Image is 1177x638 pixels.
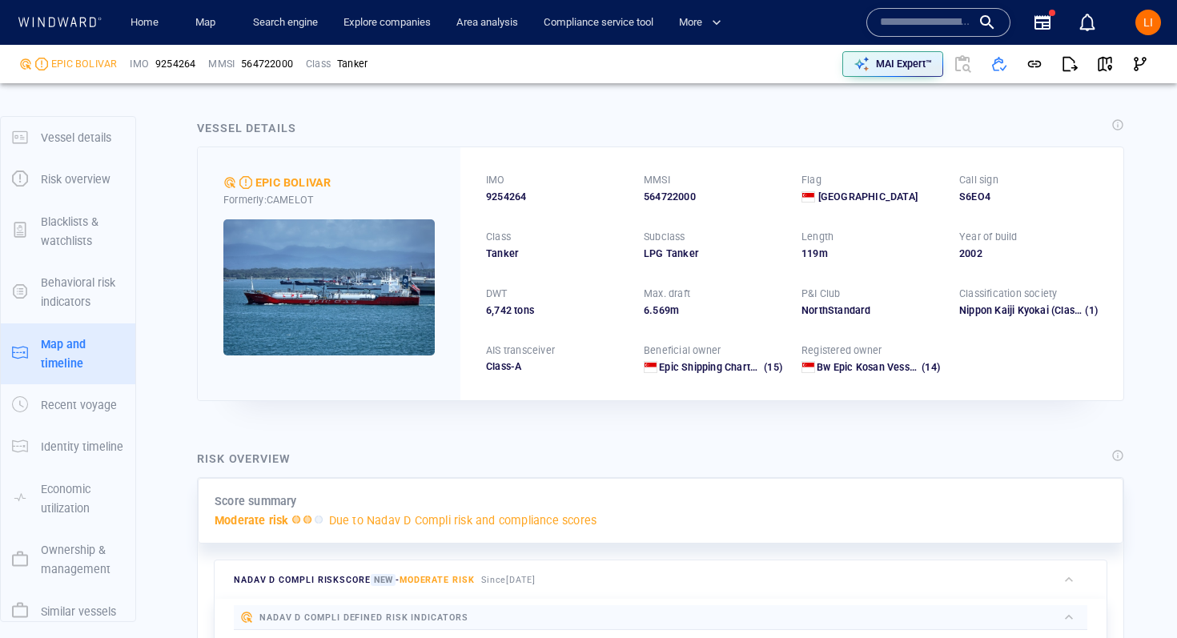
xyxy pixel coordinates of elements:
div: Vessel details [197,118,296,138]
a: Recent voyage [1,397,135,412]
button: Behavioral risk indicators [1,262,135,323]
button: Ownership & management [1,529,135,591]
span: Epic Shipping Chartering [659,361,774,373]
button: Similar vessels [1,591,135,632]
a: Behavioral risk indicators [1,284,135,299]
div: Formerly: CAMELOT [223,193,435,207]
p: Call sign [959,173,998,187]
p: P&I Club [801,287,841,301]
button: Get link [1017,46,1052,82]
div: S6EO4 [959,190,1098,204]
div: Nadav D Compli defined risk: moderate risk [223,176,236,189]
a: Economic utilization [1,490,135,505]
p: Identity timeline [41,437,123,456]
p: Map and timeline [41,335,124,374]
a: Vessel details [1,129,135,144]
div: Tanker [486,247,625,261]
span: . [649,304,653,316]
button: MAI Expert™ [842,51,943,77]
p: Score summary [215,492,297,511]
p: Flag [801,173,821,187]
div: 564722000 [241,57,293,71]
span: Bw Epic Kosan Vessels Pte. Ltd. [817,361,965,373]
a: Similar vessels [1,603,135,618]
p: Ownership & management [41,540,124,580]
span: More [679,14,721,32]
span: Nadav D Compli risk score - [234,574,475,586]
div: EPIC BOLIVAR [51,57,117,71]
iframe: Chat [1109,566,1165,626]
button: More [673,9,735,37]
div: 2002 [959,247,1098,261]
span: m [819,247,828,259]
div: EPIC BOLIVAR [255,173,331,192]
p: MMSI [644,173,670,187]
p: Year of build [959,230,1018,244]
button: LI [1132,6,1164,38]
p: IMO [486,173,505,187]
div: NorthStandard [801,303,940,318]
a: Area analysis [450,9,524,37]
button: Add to vessel list [982,46,1017,82]
button: Economic utilization [1,468,135,530]
a: Epic Shipping Chartering (15) [659,360,782,375]
p: Class [306,57,331,71]
p: Length [801,230,834,244]
div: Tanker [337,57,368,71]
a: Map and timeline [1,345,135,360]
span: (1) [1083,303,1098,318]
div: Notification center [1078,13,1097,32]
p: MMSI [208,57,235,71]
img: 5905c3482fdb875836697965_0 [223,219,435,355]
p: AIS transceiver [486,343,555,358]
p: Behavioral risk indicators [41,273,124,312]
a: Map [189,9,227,37]
span: (14) [919,360,940,375]
a: Blacklists & watchlists [1,223,135,238]
p: Max. draft [644,287,690,301]
p: Recent voyage [41,395,117,415]
span: (15) [761,360,782,375]
a: Home [124,9,165,37]
a: Search engine [247,9,324,37]
button: Recent voyage [1,384,135,426]
p: Economic utilization [41,480,124,519]
button: Vessel details [1,117,135,158]
div: Nippon Kaiji Kyokai (ClassNK) [959,303,1098,318]
a: Bw Epic Kosan Vessels Pte. Ltd. (14) [817,360,940,375]
p: Class [486,230,511,244]
span: [GEOGRAPHIC_DATA] [818,190,918,204]
div: 6,742 tons [486,303,625,318]
span: New [371,574,396,586]
p: IMO [130,57,149,71]
div: 564722000 [644,190,782,204]
p: Blacklists & watchlists [41,212,124,251]
span: Nadav D Compli defined risk indicators [259,612,468,623]
span: Class-A [486,360,521,372]
span: Since [DATE] [481,575,536,585]
span: 119 [801,247,819,259]
span: 6 [644,304,649,316]
a: Identity timeline [1,439,135,454]
span: 9254264 [486,190,526,204]
button: Identity timeline [1,426,135,467]
button: View on map [1087,46,1123,82]
button: Risk overview [1,158,135,200]
p: MAI Expert™ [876,57,932,71]
div: Nadav D Compli defined risk: moderate risk [19,58,32,70]
p: Beneficial owner [644,343,721,358]
p: DWT [486,287,508,301]
span: 569 [653,304,670,316]
button: Visual Link Analysis [1123,46,1158,82]
button: Blacklists & watchlists [1,201,135,263]
a: Explore companies [337,9,437,37]
a: Compliance service tool [537,9,660,37]
div: Risk overview [197,449,291,468]
button: Map [183,9,234,37]
p: Registered owner [801,343,882,358]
